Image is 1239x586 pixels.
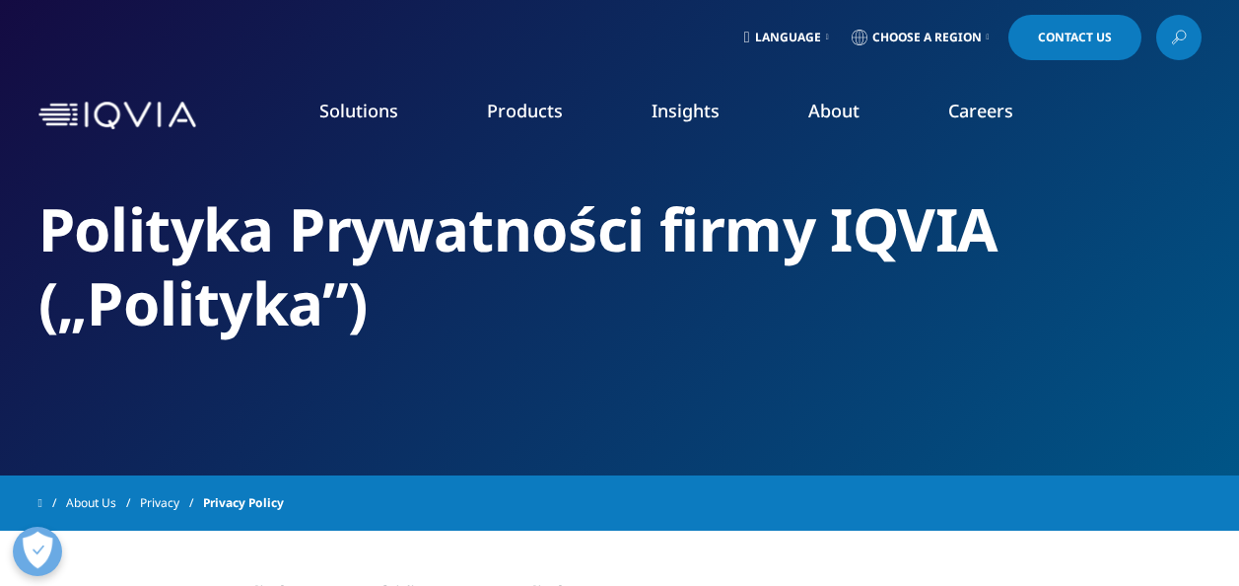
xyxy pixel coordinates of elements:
span: Language [755,30,821,45]
span: Choose a Region [872,30,982,45]
a: About Us [66,485,140,521]
a: Insights [652,99,720,122]
nav: Primary [204,69,1202,162]
span: Contact Us [1038,32,1112,43]
a: Solutions [319,99,398,122]
h2: Polityka Prywatności firmy IQVIA („Polityka”) [38,192,1202,340]
button: Open Preferences [13,527,62,576]
a: Privacy [140,485,203,521]
span: Privacy Policy [203,485,284,521]
a: About [808,99,860,122]
a: Contact Us [1008,15,1141,60]
a: Products [487,99,563,122]
a: Careers [948,99,1013,122]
